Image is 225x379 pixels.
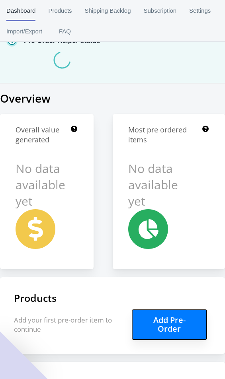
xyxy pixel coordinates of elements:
[132,309,207,340] button: Add Pre-Order
[6,0,35,21] span: Dashboard
[14,309,211,340] p: Add your first pre-order item to continue
[48,0,72,21] span: Products
[16,125,70,145] h1: Overall value generated
[6,21,42,42] span: Import/Export
[189,0,211,21] span: Settings
[128,125,202,145] h1: Most pre ordered items
[128,160,178,209] h1: No data available yet
[144,0,177,21] span: Subscription
[16,160,65,209] h1: No data available yet
[55,21,75,42] span: FAQ
[14,291,211,305] h1: Products
[85,0,131,21] span: Shipping Backlog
